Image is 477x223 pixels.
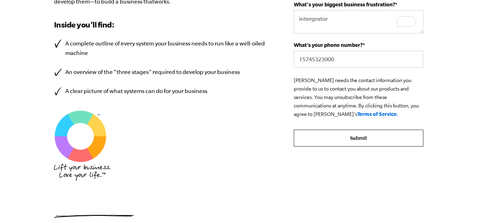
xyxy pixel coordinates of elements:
[54,164,111,181] img: EMyth_Logo_BP_Hand Font_Tagline_Stacked-Medium
[54,86,273,96] li: A clear picture of what systems can do for your business
[54,110,107,163] img: EMyth SES TM Graphic
[442,189,477,223] iframe: Chat Widget
[54,67,273,77] li: An overview of the “three stages” required to develop your business
[294,130,423,147] input: Submit
[54,39,273,58] li: A complete outline of every system your business needs to run like a well-oiled machine
[294,76,423,118] p: [PERSON_NAME] needs the contact information you provide to us to contact you about our products a...
[294,1,395,7] span: What's your biggest business frustration?
[294,42,363,48] span: What’s your phone number?
[54,19,273,30] h3: Inside you'll find:
[357,111,398,117] a: Terms of Service.
[294,10,423,33] textarea: To enrich screen reader interactions, please activate Accessibility in Grammarly extension settings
